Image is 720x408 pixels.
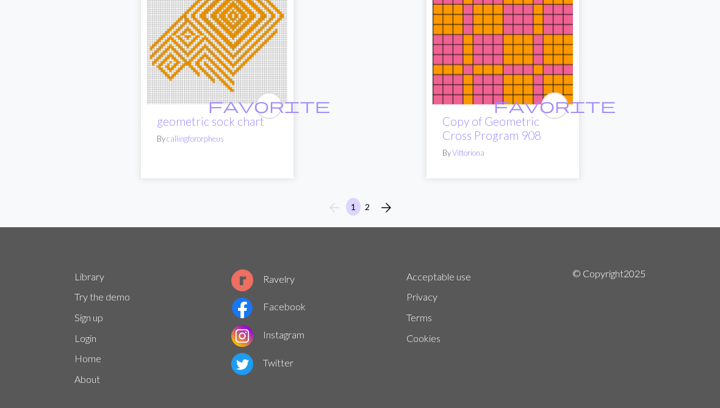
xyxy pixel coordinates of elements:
a: About [74,373,100,385]
a: Library [74,271,104,282]
p: © Copyright 2025 [572,266,646,390]
p: By [157,133,278,145]
img: Twitter logo [231,353,253,375]
a: Try the demo [74,291,130,302]
button: 1 [346,198,361,216]
img: Facebook logo [231,297,253,319]
a: Ravelry [231,273,295,285]
a: callingfororpheus [167,134,224,144]
a: Vittoriona [452,148,484,158]
a: geometric sock chart [157,114,264,128]
nav: Page navigation [322,198,398,217]
a: Privacy [406,291,437,302]
a: geometric sock chart [147,27,287,38]
img: Ravelry logo [231,269,253,291]
button: favourite [256,92,283,119]
i: Next [379,200,394,215]
button: 2 [360,198,375,216]
a: Cookies [406,332,441,344]
a: Copy of Geometric Cross Program 908 [442,114,541,142]
i: favourite [208,93,330,118]
button: Next [374,198,398,217]
a: Sign up [74,311,103,323]
span: favorite [494,96,616,115]
p: By [442,147,563,159]
img: Instagram logo [231,325,253,347]
button: favourite [541,92,568,119]
a: Terms [406,311,432,323]
a: Acceptable use [406,271,471,282]
span: arrow_forward [379,199,394,216]
a: Facebook [231,301,306,312]
a: Instagram [231,329,304,340]
a: Twitter [231,357,293,368]
a: Geometric Cross Program 908 [433,27,573,38]
i: favourite [494,93,616,118]
a: Home [74,352,101,364]
a: Login [74,332,96,344]
span: favorite [208,96,330,115]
